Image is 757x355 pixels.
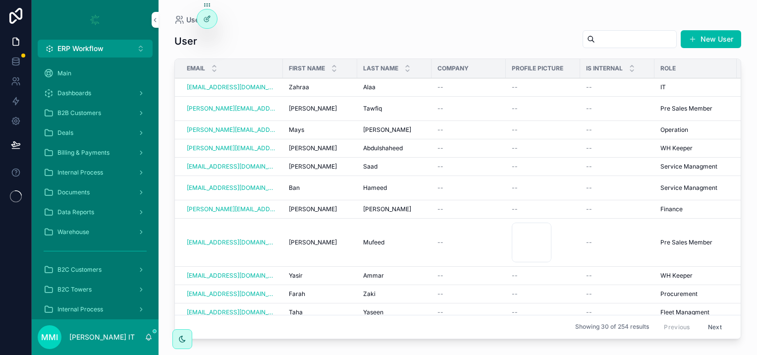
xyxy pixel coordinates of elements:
[289,272,303,280] span: Yasir
[187,272,277,280] a: [EMAIL_ADDRESS][DOMAIN_NAME]
[512,105,574,113] a: --
[363,290,376,298] span: Zaki
[289,290,351,298] a: Farah
[586,205,592,213] span: --
[586,144,592,152] span: --
[289,238,337,246] span: [PERSON_NAME]
[289,238,351,246] a: [PERSON_NAME]
[289,105,337,113] span: [PERSON_NAME]
[512,83,574,91] a: --
[586,290,649,298] a: --
[363,83,426,91] a: Alaa
[660,308,709,316] span: Fleet Managment
[363,290,426,298] a: Zaki
[512,205,518,213] span: --
[660,105,731,113] a: Pre Sales Member
[512,126,518,134] span: --
[512,205,574,213] a: --
[586,184,592,192] span: --
[437,290,500,298] a: --
[660,290,698,298] span: Procurement
[437,163,443,171] span: --
[512,290,518,298] span: --
[289,126,304,134] span: Mays
[437,308,500,316] a: --
[289,184,300,192] span: Ban
[57,208,94,216] span: Data Reports
[437,144,443,152] span: --
[437,238,443,246] span: --
[38,40,153,58] button: Select Button
[512,184,518,192] span: --
[586,308,592,316] span: --
[363,205,411,213] span: [PERSON_NAME]
[57,266,102,274] span: B2C Customers
[512,272,574,280] a: --
[660,126,688,134] span: Operation
[187,163,277,171] a: [EMAIL_ADDRESS][DOMAIN_NAME]
[187,105,277,113] a: [PERSON_NAME][EMAIL_ADDRESS][PERSON_NAME][DOMAIN_NAME]
[187,64,205,72] span: Email
[57,286,92,294] span: B2C Towers
[437,205,500,213] a: --
[660,308,731,316] a: Fleet Managment
[289,272,351,280] a: Yasir
[289,308,303,316] span: Taha
[38,64,153,82] a: Main
[575,323,649,331] span: Showing 30 of 254 results
[187,126,277,134] a: [PERSON_NAME][EMAIL_ADDRESS][PERSON_NAME][DOMAIN_NAME]
[512,126,574,134] a: --
[363,205,426,213] a: [PERSON_NAME]
[289,163,337,171] span: [PERSON_NAME]
[38,281,153,298] a: B2C Towers
[289,144,337,152] span: [PERSON_NAME]
[363,105,426,113] a: Tawfiq
[586,83,649,91] a: --
[586,126,592,134] span: --
[586,238,649,246] a: --
[660,238,731,246] a: Pre Sales Member
[586,308,649,316] a: --
[69,332,135,342] p: [PERSON_NAME] IT
[57,69,71,77] span: Main
[38,183,153,201] a: Documents
[363,126,411,134] span: [PERSON_NAME]
[38,84,153,102] a: Dashboards
[363,144,403,152] span: Abdulshaheed
[187,144,277,152] a: [PERSON_NAME][EMAIL_ADDRESS][DOMAIN_NAME]
[363,163,378,171] span: Saad
[660,184,717,192] span: Service Managment
[512,144,518,152] span: --
[363,272,426,280] a: Ammar
[512,105,518,113] span: --
[186,15,206,25] span: Users
[87,12,103,28] img: App logo
[586,64,623,72] span: Is internal
[586,184,649,192] a: --
[437,308,443,316] span: --
[660,83,666,91] span: IT
[586,126,649,134] a: --
[437,126,500,134] a: --
[32,58,159,319] div: scrollable content
[38,164,153,181] a: Internal Process
[586,144,649,152] a: --
[437,238,500,246] a: --
[512,272,518,280] span: --
[586,238,592,246] span: --
[289,83,309,91] span: Zahraa
[512,144,574,152] a: --
[660,205,683,213] span: Finance
[289,290,305,298] span: Farah
[660,184,731,192] a: Service Managment
[681,30,741,48] button: New User
[187,290,277,298] a: [EMAIL_ADDRESS][DOMAIN_NAME]
[289,105,351,113] a: [PERSON_NAME]
[38,300,153,318] a: Internal Process
[660,205,731,213] a: Finance
[187,83,277,91] a: [EMAIL_ADDRESS][DOMAIN_NAME]
[57,129,73,137] span: Deals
